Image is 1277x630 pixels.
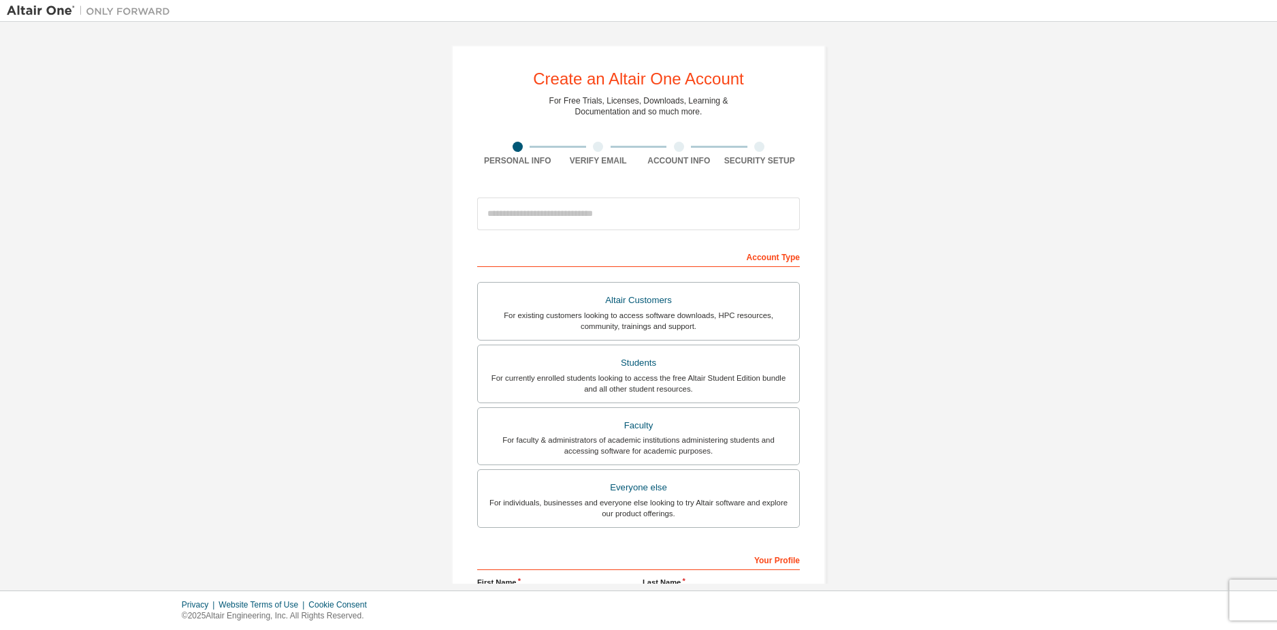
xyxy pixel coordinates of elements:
[533,71,744,87] div: Create an Altair One Account
[486,310,791,332] div: For existing customers looking to access software downloads, HPC resources, community, trainings ...
[720,155,801,166] div: Security Setup
[643,577,800,588] label: Last Name
[486,373,791,394] div: For currently enrolled students looking to access the free Altair Student Edition bundle and all ...
[558,155,639,166] div: Verify Email
[638,155,720,166] div: Account Info
[486,416,791,435] div: Faculty
[486,497,791,519] div: For individuals, businesses and everyone else looking to try Altair software and explore our prod...
[486,353,791,373] div: Students
[308,599,374,610] div: Cookie Consent
[486,291,791,310] div: Altair Customers
[486,435,791,456] div: For faculty & administrators of academic institutions administering students and accessing softwa...
[477,548,800,570] div: Your Profile
[486,478,791,497] div: Everyone else
[182,599,219,610] div: Privacy
[182,610,375,622] p: © 2025 Altair Engineering, Inc. All Rights Reserved.
[7,4,177,18] img: Altair One
[477,577,634,588] label: First Name
[477,155,558,166] div: Personal Info
[219,599,308,610] div: Website Terms of Use
[549,95,728,117] div: For Free Trials, Licenses, Downloads, Learning & Documentation and so much more.
[477,245,800,267] div: Account Type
